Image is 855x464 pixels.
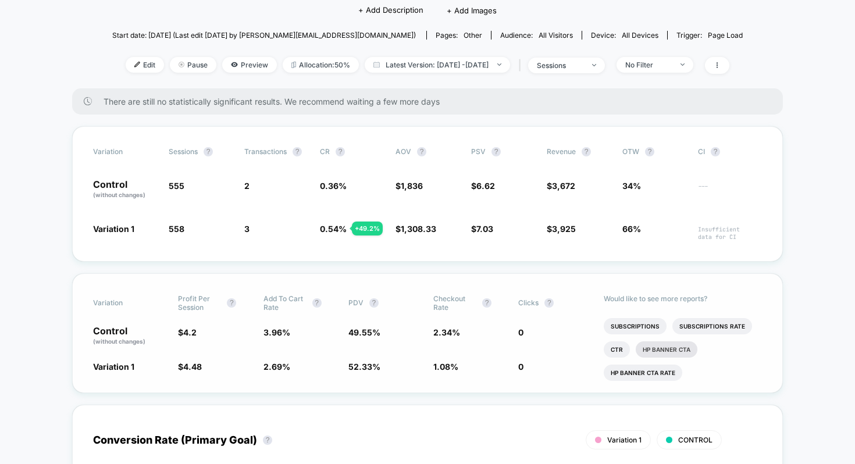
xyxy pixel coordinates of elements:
[471,181,495,191] span: $
[169,147,198,156] span: Sessions
[471,147,486,156] span: PSV
[348,327,380,337] span: 49.55 %
[592,64,596,66] img: end
[263,294,307,312] span: Add To Cart Rate
[547,224,576,234] span: $
[348,298,364,307] span: PDV
[471,224,493,234] span: $
[604,341,630,358] li: Ctr
[698,226,762,241] span: Insufficient data for CI
[582,31,667,40] span: Device:
[491,147,501,156] button: ?
[104,97,760,106] span: There are still no statistically significant results. We recommend waiting a few more days
[582,147,591,156] button: ?
[204,147,213,156] button: ?
[518,298,539,307] span: Clicks
[348,362,380,372] span: 52.33 %
[711,147,720,156] button: ?
[698,183,762,199] span: ---
[708,31,743,40] span: Page Load
[283,57,359,73] span: Allocation: 50%
[672,318,752,334] li: Subscriptions Rate
[636,341,697,358] li: HP banner CTA
[676,31,743,40] div: Trigger:
[358,5,423,16] span: + Add Description
[93,224,134,234] span: Variation 1
[547,147,576,156] span: Revenue
[169,224,184,234] span: 558
[518,362,523,372] span: 0
[447,6,497,15] span: + Add Images
[607,436,642,444] span: Variation 1
[552,181,575,191] span: 3,672
[681,63,685,66] img: end
[396,147,411,156] span: AOV
[93,147,157,156] span: Variation
[263,327,290,337] span: 3.96 %
[293,147,302,156] button: ?
[604,365,682,381] li: HP banner CTA rate
[227,298,236,308] button: ?
[622,147,686,156] span: OTW
[93,180,157,199] p: Control
[625,60,672,69] div: No Filter
[312,298,322,308] button: ?
[178,362,202,372] span: $
[244,147,287,156] span: Transactions
[433,362,458,372] span: 1.08 %
[320,147,330,156] span: CR
[539,31,573,40] span: All Visitors
[222,57,277,73] span: Preview
[497,63,501,66] img: end
[183,327,197,337] span: 4.2
[336,147,345,156] button: ?
[320,181,347,191] span: 0.36 %
[500,31,573,40] div: Audience:
[622,31,658,40] span: all devices
[678,436,712,444] span: CONTROL
[112,31,416,40] span: Start date: [DATE] (Last edit [DATE] by [PERSON_NAME][EMAIL_ADDRESS][DOMAIN_NAME])
[436,31,482,40] div: Pages:
[93,294,157,312] span: Variation
[93,191,145,198] span: (without changes)
[93,362,134,372] span: Variation 1
[476,181,495,191] span: 6.62
[263,436,272,445] button: ?
[178,294,221,312] span: Profit Per Session
[291,62,296,68] img: rebalance
[622,181,641,191] span: 34%
[183,362,202,372] span: 4.48
[476,224,493,234] span: 7.03
[170,57,216,73] span: Pause
[544,298,554,308] button: ?
[365,57,510,73] span: Latest Version: [DATE] - [DATE]
[396,224,436,234] span: $
[369,298,379,308] button: ?
[433,294,476,312] span: Checkout Rate
[93,338,145,345] span: (without changes)
[263,362,290,372] span: 2.69 %
[169,181,184,191] span: 555
[320,224,347,234] span: 0.54 %
[698,147,762,156] span: CI
[482,298,491,308] button: ?
[401,181,423,191] span: 1,836
[516,57,528,74] span: |
[417,147,426,156] button: ?
[126,57,164,73] span: Edit
[178,327,197,337] span: $
[604,294,763,303] p: Would like to see more reports?
[401,224,436,234] span: 1,308.33
[464,31,482,40] span: other
[396,181,423,191] span: $
[622,224,641,234] span: 66%
[645,147,654,156] button: ?
[179,62,184,67] img: end
[433,327,460,337] span: 2.34 %
[93,326,166,346] p: Control
[134,62,140,67] img: edit
[244,224,250,234] span: 3
[244,181,250,191] span: 2
[352,222,383,235] div: + 49.2 %
[547,181,575,191] span: $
